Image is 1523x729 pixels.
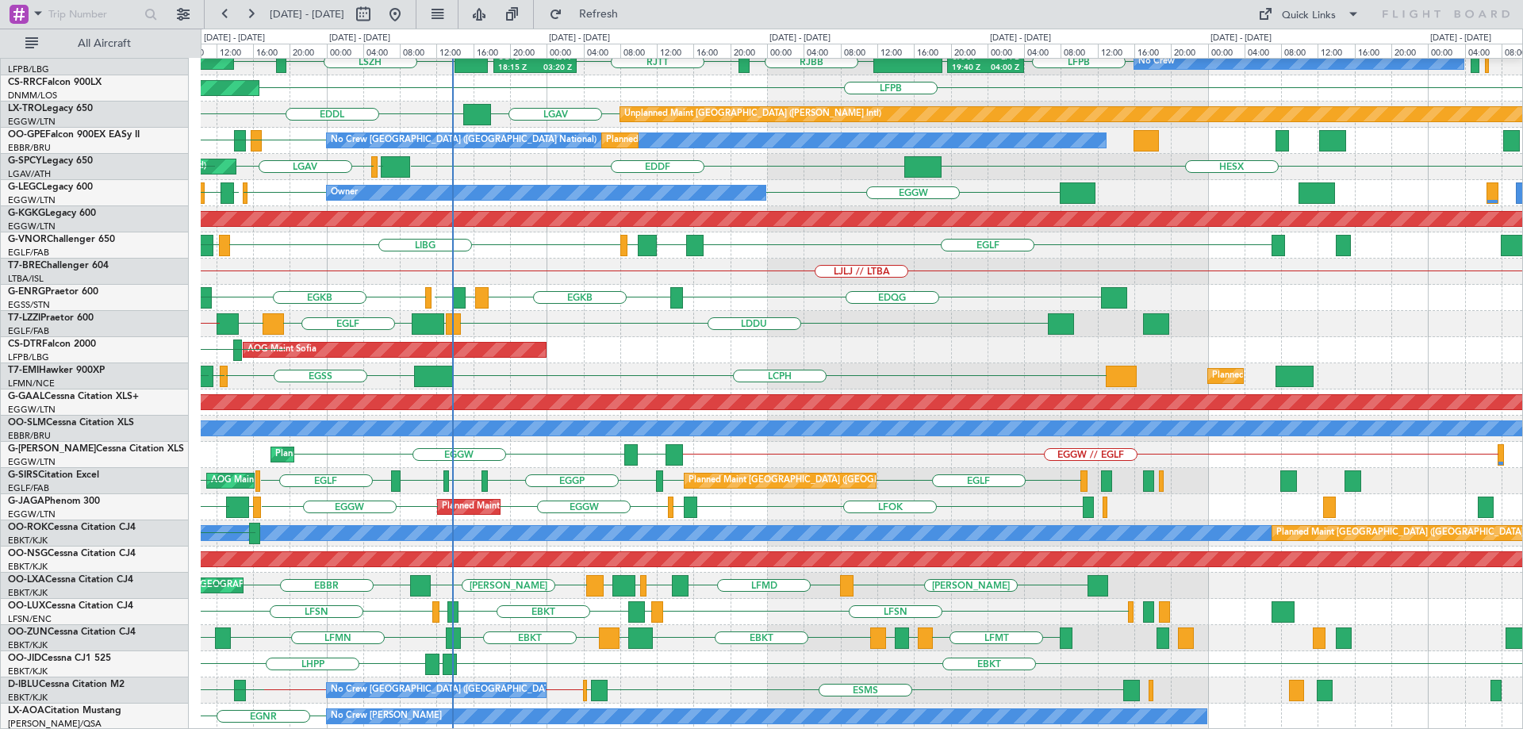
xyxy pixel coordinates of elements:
a: G-SPCYLegacy 650 [8,156,93,166]
div: 16:00 [693,44,730,58]
a: T7-BREChallenger 604 [8,261,109,270]
a: EBKT/KJK [8,587,48,599]
div: AOG Maint [PERSON_NAME] [211,469,332,493]
span: All Aircraft [41,38,167,49]
a: G-VNORChallenger 650 [8,235,115,244]
a: G-ENRGPraetor 600 [8,287,98,297]
a: EBKT/KJK [8,639,48,651]
div: 19:40 Z [952,63,985,74]
div: [DATE] - [DATE] [329,32,390,45]
span: OO-ZUN [8,627,48,637]
a: EBKT/KJK [8,666,48,677]
span: G-JAGA [8,497,44,506]
div: 00:00 [767,44,804,58]
a: DNMM/LOS [8,90,57,102]
div: [DATE] - [DATE] [769,32,831,45]
div: 04:00 [1245,44,1281,58]
span: CS-DTR [8,340,42,349]
div: 08:00 [1061,44,1097,58]
div: 00:00 [988,44,1024,58]
div: 04:00 [1465,44,1502,58]
span: G-KGKG [8,209,45,218]
span: G-ENRG [8,287,45,297]
a: OO-LXACessna Citation CJ4 [8,575,133,585]
div: 08:00 [841,44,877,58]
div: 16:00 [1134,44,1171,58]
a: OO-ZUNCessna Citation CJ4 [8,627,136,637]
div: 16:00 [914,44,950,58]
div: No Crew [GEOGRAPHIC_DATA] ([GEOGRAPHIC_DATA] National) [331,129,597,152]
a: EBKT/KJK [8,535,48,547]
a: CS-DTRFalcon 2000 [8,340,96,349]
a: T7-LZZIPraetor 600 [8,313,94,323]
span: G-[PERSON_NAME] [8,444,96,454]
span: [DATE] - [DATE] [270,7,344,21]
input: Trip Number [48,2,140,26]
div: 18:15 Z [498,63,535,74]
a: EGGW/LTN [8,194,56,206]
div: [DATE] - [DATE] [549,32,610,45]
div: 04:00 [363,44,400,58]
span: Refresh [566,9,632,20]
div: 16:00 [1355,44,1391,58]
a: CS-RRCFalcon 900LX [8,78,102,87]
div: Planned Maint [GEOGRAPHIC_DATA] ([GEOGRAPHIC_DATA] National) [606,129,893,152]
a: OO-NSGCessna Citation CJ4 [8,549,136,558]
span: LX-TRO [8,104,42,113]
a: G-GAALCessna Citation XLS+ [8,392,139,401]
span: OO-GPE [8,130,45,140]
span: CS-RRC [8,78,42,87]
div: No Crew [1138,50,1175,74]
div: 04:00 [804,44,840,58]
div: 12:00 [217,44,253,58]
div: 16:00 [474,44,510,58]
button: Refresh [542,2,637,27]
a: EGGW/LTN [8,404,56,416]
a: EGLF/FAB [8,247,49,259]
div: [DATE] - [DATE] [1430,32,1491,45]
div: 12:00 [1318,44,1354,58]
span: OO-LUX [8,601,45,611]
div: [DATE] - [DATE] [1210,32,1272,45]
div: No Crew [PERSON_NAME] [331,704,442,728]
div: 20:00 [731,44,767,58]
a: OO-LUXCessna Citation CJ4 [8,601,133,611]
span: OO-SLM [8,418,46,428]
a: LFPB/LBG [8,351,49,363]
a: LX-AOACitation Mustang [8,706,121,716]
span: G-SPCY [8,156,42,166]
div: 12:00 [877,44,914,58]
div: 03:20 Z [535,63,573,74]
div: 00:00 [327,44,363,58]
a: EGLF/FAB [8,325,49,337]
a: EBBR/BRU [8,142,51,154]
a: EGGW/LTN [8,221,56,232]
span: D-IBLU [8,680,39,689]
button: All Aircraft [17,31,172,56]
a: LFSN/ENC [8,613,52,625]
a: G-JAGAPhenom 300 [8,497,100,506]
div: 00:00 [547,44,583,58]
div: 20:00 [290,44,326,58]
span: T7-EMI [8,366,39,375]
span: G-SIRS [8,470,38,480]
a: OO-JIDCessna CJ1 525 [8,654,111,663]
div: [DATE] - [DATE] [204,32,265,45]
a: EGSS/STN [8,299,50,311]
div: 00:00 [1428,44,1464,58]
a: G-LEGCLegacy 600 [8,182,93,192]
div: [DATE] - [DATE] [990,32,1051,45]
span: G-GAAL [8,392,44,401]
div: 20:00 [1391,44,1428,58]
button: Quick Links [1250,2,1368,27]
span: OO-ROK [8,523,48,532]
div: 08:00 [620,44,657,58]
a: G-SIRSCitation Excel [8,470,99,480]
div: 04:00 Z [985,63,1019,74]
div: 20:00 [1171,44,1207,58]
div: AOG Maint Sofia [247,338,316,362]
a: G-[PERSON_NAME]Cessna Citation XLS [8,444,184,454]
a: LFPB/LBG [8,63,49,75]
a: EGLF/FAB [8,482,49,494]
a: LTBA/ISL [8,273,44,285]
